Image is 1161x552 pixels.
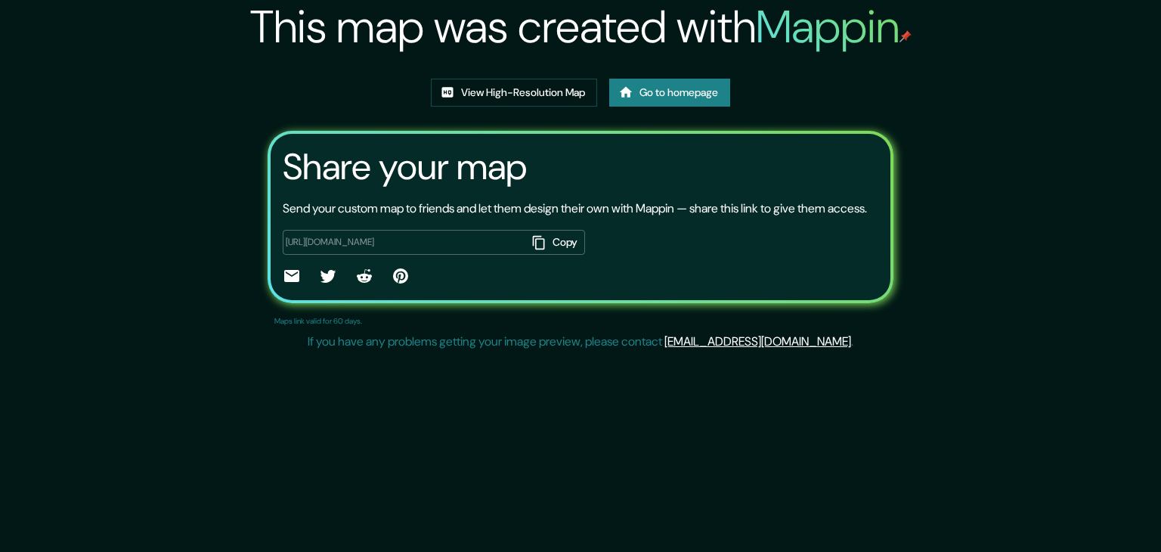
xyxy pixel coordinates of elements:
button: Copy [526,230,585,255]
p: Maps link valid for 60 days. [274,315,362,327]
a: View High-Resolution Map [431,79,597,107]
p: Send your custom map to friends and let them design their own with Mappin — share this link to gi... [283,200,867,218]
h3: Share your map [283,146,527,188]
a: Go to homepage [609,79,730,107]
img: mappin-pin [899,30,912,42]
a: [EMAIL_ADDRESS][DOMAIN_NAME] [664,333,851,349]
p: If you have any problems getting your image preview, please contact . [308,333,853,351]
